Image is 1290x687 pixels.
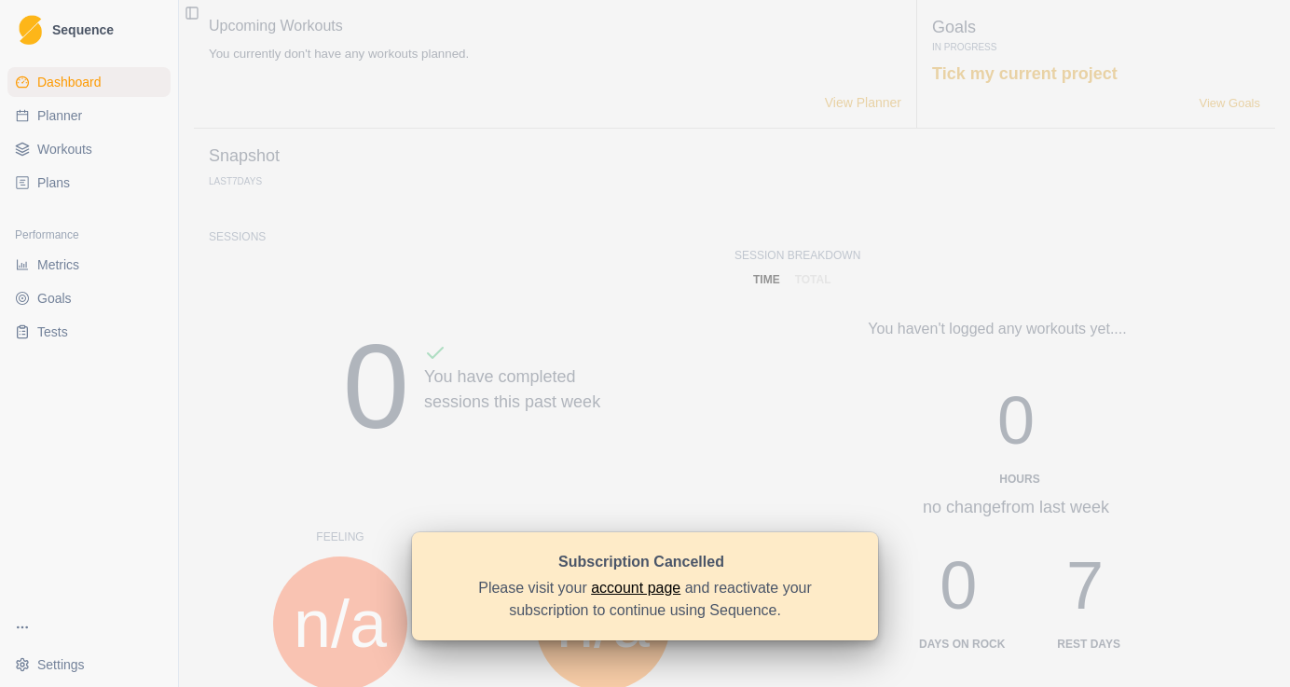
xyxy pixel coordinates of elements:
a: Tests [7,317,171,347]
div: Performance [7,220,171,250]
span: Workouts [37,140,92,158]
div: Please visit your and reactivate your subscription to continue using Sequence. [440,577,850,622]
p: Sessions [209,228,734,245]
a: Tick my current project [932,64,1118,83]
p: time [753,271,780,288]
a: LogoSequence [7,7,171,52]
p: total [795,271,831,288]
p: In Progress [932,40,1260,54]
div: 0 [889,370,1143,488]
a: Plans [7,168,171,198]
div: Days on Rock [919,636,1005,653]
a: View Planner [825,93,901,113]
div: Hours [897,471,1143,488]
p: You currently don't have any workouts planned. [209,45,901,63]
p: Upcoming Workouts [209,15,901,37]
span: 7 [232,176,238,186]
div: 0 [912,535,1005,653]
a: Dashboard [7,67,171,97]
div: 0 [343,297,409,476]
p: Session Breakdown [734,247,1260,264]
span: Sequence [52,23,114,36]
div: Rest days [1057,636,1120,653]
div: Subscription Cancelled [440,551,843,573]
img: Logo [19,15,42,46]
button: Settings [7,650,171,680]
span: Planner [37,106,82,125]
a: Planner [7,101,171,131]
p: Last Days [209,176,262,186]
span: Goals [37,289,72,308]
p: Motivation [472,529,734,545]
a: account page [591,580,680,596]
p: You haven't logged any workouts yet.... [868,318,1126,340]
div: You have completed sessions this past week [424,342,600,476]
p: Goals [932,15,1260,40]
span: Dashboard [37,73,102,91]
a: Goals [7,283,171,313]
span: n/a [294,573,387,674]
span: Tests [37,323,68,341]
a: Metrics [7,250,171,280]
div: 7 [1050,535,1120,653]
a: View Goals [1199,94,1260,113]
p: Snapshot [209,144,280,169]
a: Workouts [7,134,171,164]
p: Feeling [209,529,472,545]
span: Metrics [37,255,79,274]
span: Plans [37,173,70,192]
div: no change from last week [889,495,1143,520]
